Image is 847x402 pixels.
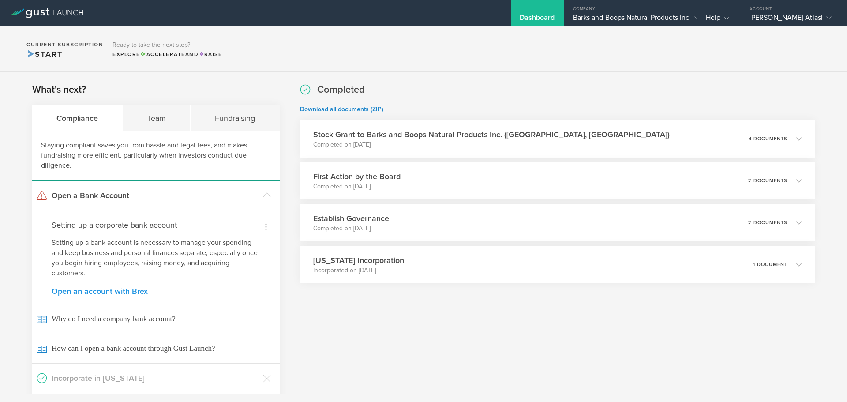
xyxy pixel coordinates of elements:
h2: Completed [317,83,365,96]
h3: Establish Governance [313,213,389,224]
h3: Stock Grant to Barks and Boops Natural Products Inc. ([GEOGRAPHIC_DATA], [GEOGRAPHIC_DATA]) [313,129,670,140]
h3: First Action by the Board [313,171,401,182]
h3: Ready to take the next step? [112,42,222,48]
p: Completed on [DATE] [313,224,389,233]
div: Fundraising [191,105,280,131]
div: Ready to take the next step?ExploreAccelerateandRaise [108,35,226,63]
p: Completed on [DATE] [313,140,670,149]
h3: Incorporate in [US_STATE] [52,372,259,384]
p: Incorporated on [DATE] [313,266,404,275]
h2: Current Subscription [26,42,103,47]
h3: Open a Bank Account [52,190,259,201]
p: 2 documents [748,178,787,183]
span: and [140,51,199,57]
h3: [US_STATE] Incorporation [313,255,404,266]
div: Explore [112,50,222,58]
p: 1 document [753,262,787,267]
span: Raise [199,51,222,57]
div: Compliance [32,105,123,131]
p: Setting up a bank account is necessary to manage your spending and keep business and personal fin... [52,238,260,278]
a: Why do I need a company bank account? [32,304,280,334]
p: 4 documents [749,136,787,141]
div: [PERSON_NAME] Atlasi [750,13,832,26]
a: How can I open a bank account through Gust Launch? [32,334,280,363]
a: Download all documents (ZIP) [300,105,383,113]
a: Open an account with Brex [52,287,260,295]
h4: Setting up a corporate bank account [52,219,260,231]
div: Team [123,105,191,131]
div: Dashboard [520,13,555,26]
p: 2 documents [748,220,787,225]
span: How can I open a bank account through Gust Launch? [37,334,275,363]
div: Staying compliant saves you from hassle and legal fees, and makes fundraising more efficient, par... [32,131,280,181]
div: Help [706,13,729,26]
p: Completed on [DATE] [313,182,401,191]
span: Why do I need a company bank account? [37,304,275,334]
h2: What's next? [32,83,86,96]
span: Accelerate [140,51,185,57]
span: Start [26,49,62,59]
div: Barks and Boops Natural Products Inc. [573,13,688,26]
